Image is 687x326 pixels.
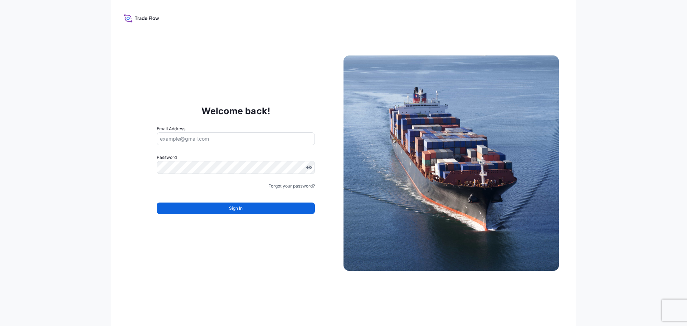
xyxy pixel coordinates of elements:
[157,132,315,145] input: example@gmail.com
[157,154,315,161] label: Password
[268,183,315,190] a: Forgot your password?
[229,205,243,212] span: Sign In
[157,203,315,214] button: Sign In
[157,125,185,132] label: Email Address
[343,55,559,271] img: Ship illustration
[201,105,271,117] p: Welcome back!
[306,165,312,170] button: Show password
